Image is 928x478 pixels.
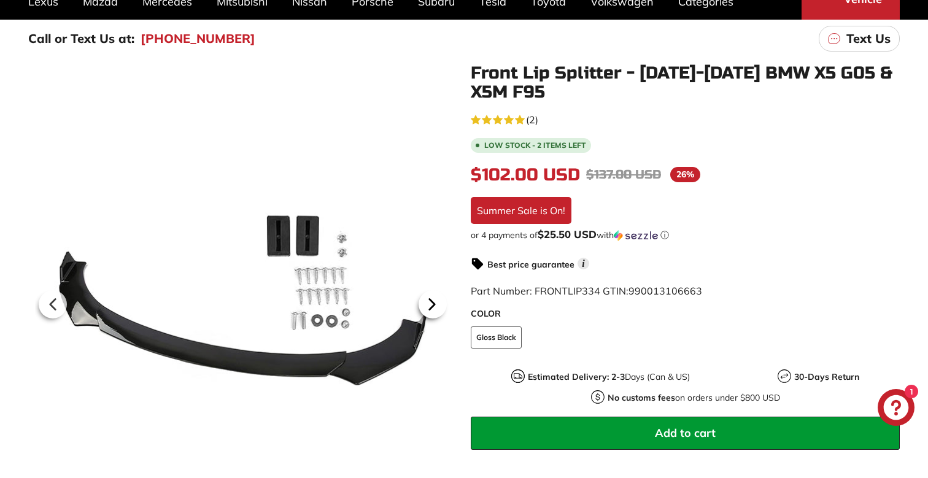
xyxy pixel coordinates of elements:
span: $25.50 USD [538,228,597,241]
span: i [578,258,589,269]
span: Low stock - 2 items left [484,142,586,149]
inbox-online-store-chat: Shopify online store chat [874,389,918,429]
button: Add to cart [471,417,900,450]
p: Text Us [846,29,891,48]
span: 990013106663 [628,285,702,297]
strong: Estimated Delivery: 2-3 [528,371,625,382]
div: Summer Sale is On! [471,197,571,224]
img: Sezzle [614,230,658,241]
strong: Best price guarantee [487,259,574,270]
p: Call or Text Us at: [28,29,134,48]
span: Part Number: FRONTLIP334 GTIN: [471,285,702,297]
h1: Front Lip Splitter - [DATE]-[DATE] BMW X5 G05 & X5M F95 [471,64,900,102]
div: or 4 payments of with [471,229,900,241]
label: COLOR [471,307,900,320]
span: 26% [670,167,700,182]
a: 5.0 rating (2 votes) [471,111,900,127]
span: Add to cart [655,426,716,440]
span: (2) [526,112,538,127]
p: Days (Can & US) [528,371,690,384]
p: on orders under $800 USD [608,391,780,404]
span: $102.00 USD [471,164,580,185]
a: [PHONE_NUMBER] [141,29,255,48]
div: or 4 payments of$25.50 USDwithSezzle Click to learn more about Sezzle [471,229,900,241]
strong: No customs fees [608,392,675,403]
span: $137.00 USD [586,167,661,182]
strong: 30-Days Return [794,371,859,382]
a: Text Us [819,26,900,52]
